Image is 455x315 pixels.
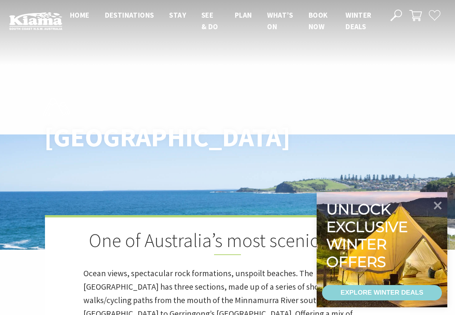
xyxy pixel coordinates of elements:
[309,10,328,31] span: Book now
[322,285,442,300] a: EXPLORE WINTER DEALS
[201,10,218,31] span: See & Do
[62,9,382,33] nav: Main Menu
[267,10,293,31] span: What’s On
[235,10,252,20] span: Plan
[9,12,62,30] img: Kiama Logo
[44,123,261,152] h1: [GEOGRAPHIC_DATA]
[326,201,411,270] div: Unlock exclusive winter offers
[169,10,186,20] span: Stay
[340,285,423,300] div: EXPLORE WINTER DEALS
[345,10,371,31] span: Winter Deals
[70,10,90,20] span: Home
[83,229,372,255] h2: One of Australia’s most scenic walks
[105,10,154,20] span: Destinations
